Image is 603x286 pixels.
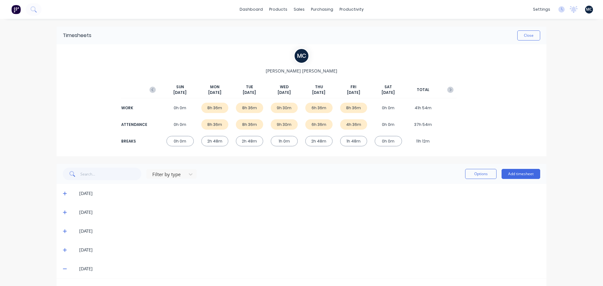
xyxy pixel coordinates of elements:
span: [DATE] [312,90,325,95]
span: FRI [350,84,356,90]
div: BREAKS [121,138,146,144]
div: ATTENDANCE [121,122,146,127]
div: M C [294,48,309,64]
div: settings [530,5,553,14]
div: products [266,5,291,14]
img: Factory [11,5,21,14]
div: 6h 36m [305,103,333,113]
span: WED [280,84,289,90]
div: [DATE] [79,265,540,272]
input: Search... [80,168,142,180]
div: Timesheets [63,32,91,39]
div: productivity [336,5,367,14]
div: [DATE] [79,246,540,253]
div: 1h 48m [340,136,367,146]
div: WORK [121,105,146,111]
span: [PERSON_NAME] [PERSON_NAME] [266,67,337,74]
div: 2h 48m [201,136,229,146]
span: [DATE] [208,90,221,95]
button: Options [465,169,497,179]
div: 0h 0m [375,136,402,146]
div: 8h 36m [201,103,229,113]
div: 2h 48m [305,136,333,146]
div: [DATE] [79,190,540,197]
div: sales [291,5,308,14]
div: 0h 0m [166,136,194,146]
span: MON [210,84,220,90]
div: [DATE] [79,209,540,216]
span: [DATE] [347,90,360,95]
div: purchasing [308,5,336,14]
span: SUN [176,84,184,90]
div: 11h 12m [410,136,437,146]
div: 41h 54m [410,103,437,113]
div: 1h 0m [271,136,298,146]
div: 0h 0m [375,119,402,130]
div: 8h 36m [340,103,367,113]
span: [DATE] [243,90,256,95]
div: 8h 36m [236,119,263,130]
span: TOTAL [417,87,429,93]
button: Close [517,30,540,40]
span: THU [315,84,323,90]
div: 0h 0m [166,103,194,113]
div: 8h 36m [236,103,263,113]
div: 2h 48m [236,136,263,146]
a: dashboard [236,5,266,14]
div: 6h 36m [305,119,333,130]
div: 9h 30m [271,103,298,113]
span: [DATE] [173,90,187,95]
button: Add timesheet [502,169,540,179]
span: MC [586,7,592,12]
span: [DATE] [278,90,291,95]
div: 0h 0m [375,103,402,113]
div: 37h 54m [410,119,437,130]
div: 9h 30m [271,119,298,130]
span: TUE [246,84,253,90]
div: 4h 36m [340,119,367,130]
span: SAT [384,84,392,90]
div: 0h 0m [166,119,194,130]
span: [DATE] [382,90,395,95]
div: [DATE] [79,228,540,235]
div: 8h 36m [201,119,229,130]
